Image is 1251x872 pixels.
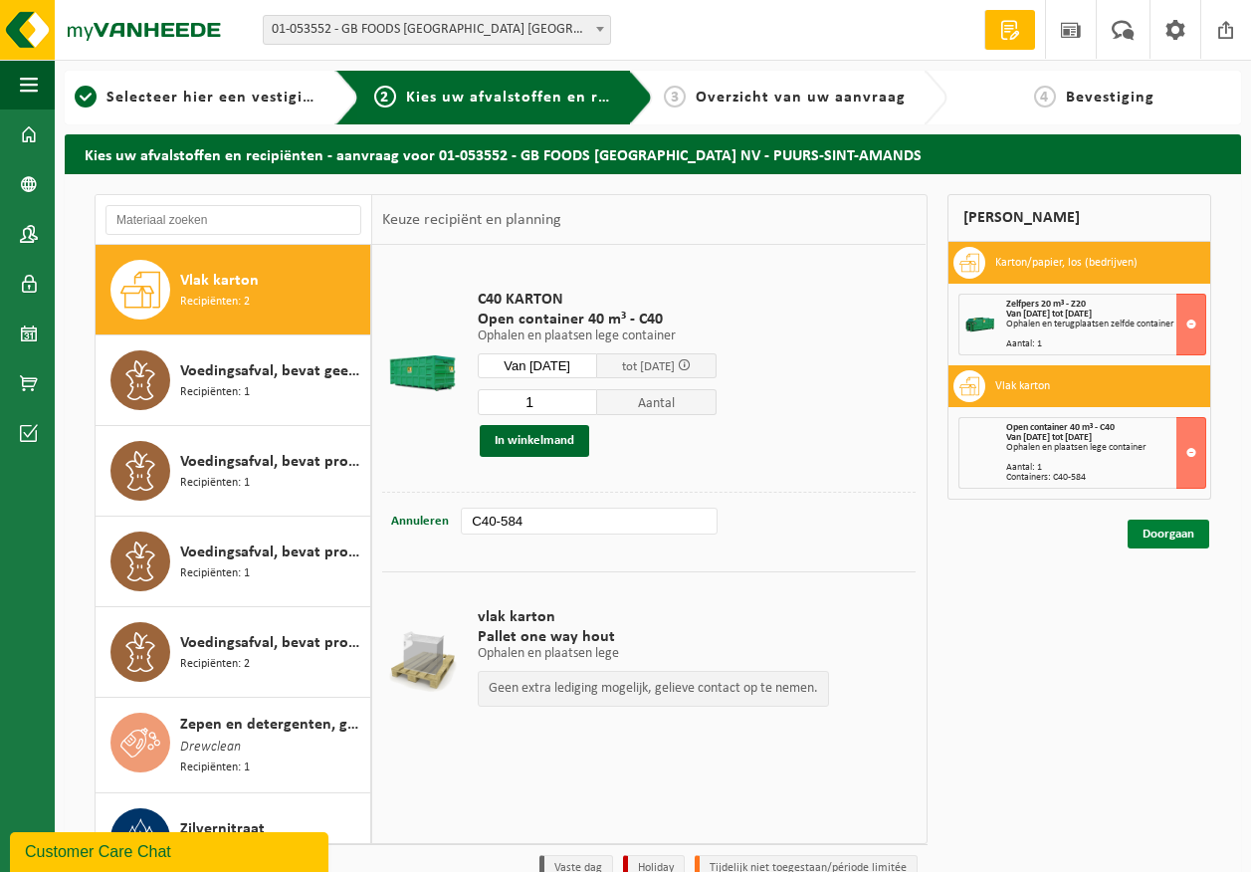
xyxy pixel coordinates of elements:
iframe: chat widget [10,828,332,872]
div: Ophalen en terugplaatsen zelfde container [1006,320,1206,329]
span: Voedingsafval, bevat geen producten van dierlijke oorsprong, gemengde verpakking (exclusief glas) [180,359,365,383]
span: Selecteer hier een vestiging [106,90,321,106]
span: Overzicht van uw aanvraag [696,90,906,106]
span: Bevestiging [1066,90,1154,106]
span: 01-053552 - GB FOODS BELGIUM NV - PUURS-SINT-AMANDS [263,15,611,45]
span: 2 [374,86,396,108]
strong: Van [DATE] tot [DATE] [1006,309,1092,320]
span: 3 [664,86,686,108]
button: Voedingsafval, bevat producten van dierlijke oorsprong, gemengde verpakking (exclusief glas), cat... [96,426,371,517]
span: Recipiënten: 2 [180,293,250,312]
span: Open container 40 m³ - C40 [1006,422,1115,433]
button: Voedingsafval, bevat producten van dierlijke oorsprong, onverpakt, categorie 3 Recipiënten: 2 [96,607,371,698]
strong: Van [DATE] tot [DATE] [1006,432,1092,443]
span: Annuleren [391,515,449,528]
span: Open container 40 m³ - C40 [478,310,717,329]
div: Ophalen en plaatsen lege container [1006,443,1206,453]
span: Recipiënten: 1 [180,383,250,402]
span: Drewclean [180,737,241,759]
span: 1 [75,86,97,108]
button: Annuleren [389,508,451,536]
p: Geen extra lediging mogelijk, gelieve contact op te nemen. [489,682,818,696]
input: bv. C10-005 [461,508,718,535]
button: Voedingsafval, bevat producten van dierlijke oorsprong, glazen verpakking, categorie 3 Recipiënte... [96,517,371,607]
button: Voedingsafval, bevat geen producten van dierlijke oorsprong, gemengde verpakking (exclusief glas)... [96,335,371,426]
span: tot [DATE] [622,360,675,373]
button: Zepen en detergenten, gevaarlijk in kleinverpakking Drewclean Recipiënten: 1 [96,698,371,793]
span: 4 [1034,86,1056,108]
div: Keuze recipiënt en planning [372,195,571,245]
div: Aantal: 1 [1006,463,1206,473]
span: Recipiënten: 1 [180,564,250,583]
p: Ophalen en plaatsen lege container [478,329,717,343]
span: Voedingsafval, bevat producten van dierlijke oorsprong, glazen verpakking, categorie 3 [180,541,365,564]
div: Containers: C40-584 [1006,473,1206,483]
span: C40 KARTON [478,290,717,310]
span: Voedingsafval, bevat producten van dierlijke oorsprong, gemengde verpakking (exclusief glas), cat... [180,450,365,474]
span: Kies uw afvalstoffen en recipiënten [406,90,680,106]
h2: Kies uw afvalstoffen en recipiënten - aanvraag voor 01-053552 - GB FOODS [GEOGRAPHIC_DATA] NV - P... [65,134,1241,173]
p: Ophalen en plaatsen lege [478,647,829,661]
button: In winkelmand [480,425,589,457]
span: Recipiënten: 2 [180,655,250,674]
span: 01-053552 - GB FOODS BELGIUM NV - PUURS-SINT-AMANDS [264,16,610,44]
div: [PERSON_NAME] [947,194,1212,242]
span: vlak karton [478,607,829,627]
span: Zilvernitraat [180,817,265,841]
input: Selecteer datum [478,353,597,378]
button: Vlak karton Recipiënten: 2 [96,245,371,335]
div: Aantal: 1 [1006,339,1206,349]
span: Aantal [597,389,717,415]
input: Materiaal zoeken [105,205,361,235]
span: Vlak karton [180,269,259,293]
h3: Karton/papier, los (bedrijven) [995,247,1138,279]
span: Recipiënten: 1 [180,474,250,493]
a: Doorgaan [1128,520,1209,548]
span: Pallet one way hout [478,627,829,647]
span: Zepen en detergenten, gevaarlijk in kleinverpakking [180,713,365,737]
span: Recipiënten: 1 [180,759,250,777]
a: 1Selecteer hier een vestiging [75,86,319,109]
h3: Vlak karton [995,370,1050,402]
span: Voedingsafval, bevat producten van dierlijke oorsprong, onverpakt, categorie 3 [180,631,365,655]
span: Zelfpers 20 m³ - Z20 [1006,299,1086,310]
